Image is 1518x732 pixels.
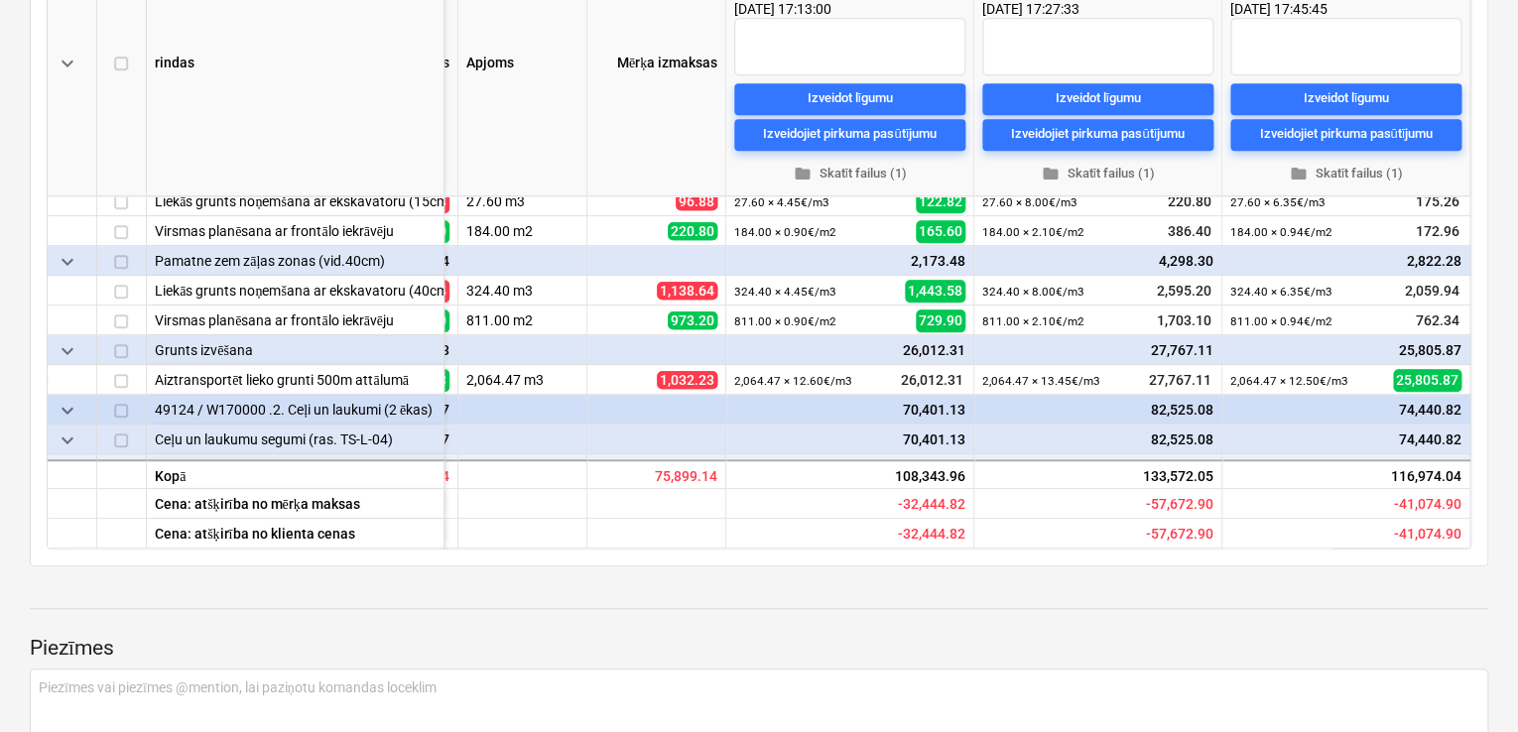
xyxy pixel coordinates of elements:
small: 27.60 × 8.00€ / m3 [982,195,1077,209]
div: 82,525.08 [982,395,1213,425]
span: 122.82 [916,190,965,212]
span: folder [1041,164,1059,182]
span: Skatīt failus (1) [1238,162,1454,184]
div: Izveidot līgumu [1303,87,1389,110]
div: Pamatne zem zāļas zonas (vid.40cm) [155,246,436,275]
button: Skatīt failus (1) [1230,158,1461,188]
div: 25,805.87 [1230,335,1461,365]
span: 1,138.64 [657,282,717,300]
button: Izveidojiet pirkuma pasūtījumu [982,118,1213,150]
span: 165.60 [916,220,965,242]
span: Paredzamā rentabilitāte - iesniegts piedāvājums salīdzinājumā ar mērķa cenu [1146,496,1213,512]
span: 1,703.10 [1155,310,1213,330]
div: 133,572.05 [974,459,1222,489]
div: 26,012.31 [734,335,965,365]
span: Skatīt failus (1) [742,162,957,184]
div: Izveidot līgumu [807,87,893,110]
button: Skatīt failus (1) [982,158,1213,188]
span: keyboard_arrow_down [56,52,79,75]
div: 2,064.47 m3 [458,365,587,395]
div: 184.00 m2 [458,216,587,246]
small: 2,064.47 × 13.45€ / m3 [982,374,1100,388]
div: Cena: atšķirība no mērķa maksas [147,489,444,519]
span: folder [1289,164,1307,182]
span: 973.20 [668,311,717,329]
div: 108,343.96 [726,459,974,489]
div: Liekās grunts noņemšana ar ekskavatoru (15cm) [155,186,436,215]
small: 811.00 × 0.90€ / m2 [734,314,836,328]
div: 27,767.11 [982,335,1213,365]
div: Grunts izvēšana [155,335,436,364]
iframe: Chat Widget [1419,637,1518,732]
span: folder [793,164,811,182]
span: 96.88 [676,192,717,210]
div: Liekās grunts noņemšana ar ekskavatoru (40cm) [155,276,436,305]
div: Kopā [147,459,444,489]
span: 220.80 [668,222,717,240]
button: Izveidot līgumu [1230,82,1461,114]
span: 27,767.11 [1147,370,1213,390]
span: keyboard_arrow_down [56,399,79,423]
div: 74,440.82 [1230,425,1461,454]
small: 2,064.47 × 12.50€ / m3 [1230,374,1348,388]
span: keyboard_arrow_down [56,250,79,274]
div: 48,242.73 [734,454,965,484]
small: 324.40 × 4.45€ / m3 [734,285,836,299]
span: 729.90 [916,309,965,331]
small: 324.40 × 8.00€ / m3 [982,285,1084,299]
small: 811.00 × 2.10€ / m2 [982,314,1084,328]
div: 45,146.26 [1230,454,1461,484]
span: 1,032.23 [657,371,717,389]
small: 184.00 × 0.94€ / m2 [1230,225,1332,239]
span: 1,443.58 [905,280,965,302]
span: Paredzamā rentabilitāte - iesniegts piedāvājums salīdzinājumā ar klienta cenu [1394,526,1461,542]
div: Aiztransportēt lieko grunti 500m attālumā [155,365,436,394]
div: Betona bruģakmens auto stāvlaukumiem un brauktuvei [155,454,436,483]
div: 116,974.04 [1222,459,1470,489]
div: 324.40 m3 [458,276,587,305]
small: 27.60 × 6.35€ / m3 [1230,195,1326,209]
span: 175.26 [1414,191,1461,211]
div: 2,822.28 [1230,246,1461,276]
p: Piezīmes [30,635,1488,663]
span: keyboard_arrow_down [56,339,79,363]
button: Izveidojiet pirkuma pasūtījumu [734,118,965,150]
small: 184.00 × 2.10€ / m2 [982,225,1084,239]
button: Skatīt failus (1) [734,158,965,188]
span: 386.40 [1166,221,1213,241]
div: 811.00 m2 [458,305,587,335]
span: 220.80 [1166,191,1213,211]
small: 2,064.47 × 12.60€ / m3 [734,374,852,388]
span: 172.96 [1414,221,1461,241]
small: 27.60 × 4.45€ / m3 [734,195,829,209]
div: 54,399.45 [982,454,1213,484]
span: 2,059.94 [1403,281,1461,301]
div: Izveidojiet pirkuma pasūtījumu [763,123,937,146]
button: Izveidot līgumu [982,82,1213,114]
span: Skatīt failus (1) [990,162,1205,184]
div: 75,899.14 [587,459,726,489]
span: Paredzamā rentabilitāte - iesniegts piedāvājums salīdzinājumā ar klienta cenu [1146,526,1213,542]
span: 2,595.20 [1155,281,1213,301]
button: Izveidot līgumu [734,82,965,114]
span: Paredzamā rentabilitāte - iesniegts piedāvājums salīdzinājumā ar mērķa cenu [898,496,965,512]
span: Paredzamā rentabilitāte - iesniegts piedāvājums salīdzinājumā ar klienta cenu [898,526,965,542]
span: 762.34 [1414,310,1461,330]
span: keyboard_arrow_down [56,458,79,482]
span: keyboard_arrow_down [56,428,79,452]
div: 27.60 m3 [458,186,587,216]
div: 49124 / W170000 .2. Ceļi un laukumi (2 ēkas) [155,395,436,424]
div: Virsmas planēsana ar frontālo iekrāvēju [155,305,436,334]
small: 324.40 × 6.35€ / m3 [1230,285,1332,299]
div: Virsmas planēsana ar frontālo iekrāvēju [155,216,436,245]
span: Paredzamā rentabilitāte - iesniegts piedāvājums salīdzinājumā ar mērķa cenu [1394,496,1461,512]
div: 2,173.48 [734,246,965,276]
div: Izveidojiet pirkuma pasūtījumu [1259,123,1433,146]
div: 4,298.30 [982,246,1213,276]
div: Cena: atšķirība no klienta cenas [147,519,444,549]
div: 82,525.08 [982,425,1213,454]
div: Ceļu un laukumu segumi (ras. TS-L-04) [155,425,436,453]
span: 26,012.31 [899,370,965,390]
div: Izveidot līgumu [1055,87,1141,110]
